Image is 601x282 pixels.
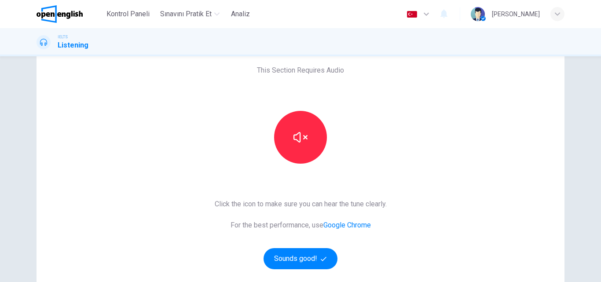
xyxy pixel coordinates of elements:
[37,5,103,23] a: OpenEnglish logo
[231,9,250,19] span: Analiz
[160,9,212,19] span: Sınavını Pratik Et
[227,6,255,22] button: Analiz
[215,199,387,209] span: Click the icon to make sure you can hear the tune clearly.
[264,248,337,269] button: Sounds good!
[37,5,83,23] img: OpenEnglish logo
[471,7,485,21] img: Profile picture
[257,65,344,76] span: This Section Requires Audio
[103,6,153,22] button: Kontrol Paneli
[323,221,371,229] a: Google Chrome
[492,9,540,19] div: [PERSON_NAME]
[407,11,418,18] img: tr
[106,9,150,19] span: Kontrol Paneli
[58,40,88,51] h1: Listening
[58,34,68,40] span: IELTS
[215,220,387,231] span: For the best performance, use
[157,6,223,22] button: Sınavını Pratik Et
